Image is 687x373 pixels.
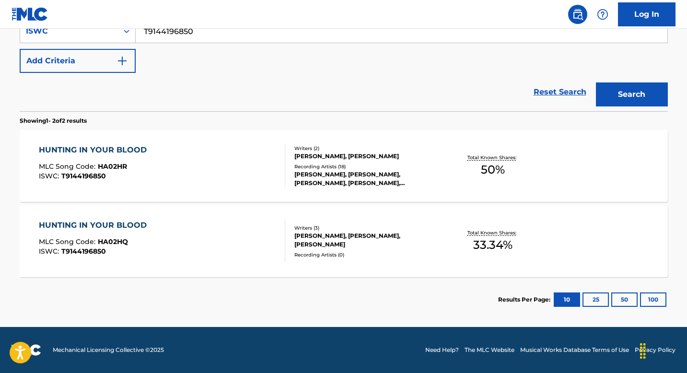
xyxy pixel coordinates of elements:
[61,172,106,180] span: T9144196850
[20,205,668,277] a: HUNTING IN YOUR BLOODMLC Song Code:HA02HQISWC:T9144196850Writers (3)[PERSON_NAME], [PERSON_NAME],...
[20,19,668,111] form: Search Form
[39,237,98,246] span: MLC Song Code :
[39,144,151,156] div: HUNTING IN YOUR BLOOD
[98,237,128,246] span: HA02HQ
[116,55,128,67] img: 9d2ae6d4665cec9f34b9.svg
[498,295,553,304] p: Results Per Page:
[12,344,41,356] img: logo
[61,247,106,256] span: T9144196850
[467,154,519,161] p: Total Known Shares:
[467,229,519,236] p: Total Known Shares:
[294,232,439,249] div: [PERSON_NAME], [PERSON_NAME], [PERSON_NAME]
[520,346,629,354] a: Musical Works Database Terms of Use
[294,251,439,258] div: Recording Artists ( 0 )
[611,292,638,307] button: 50
[294,152,439,161] div: [PERSON_NAME], [PERSON_NAME]
[596,82,668,106] button: Search
[20,49,136,73] button: Add Criteria
[639,327,687,373] iframe: Chat Widget
[618,2,675,26] a: Log In
[425,346,459,354] a: Need Help?
[481,161,505,178] span: 50 %
[39,220,151,231] div: HUNTING IN YOUR BLOOD
[635,346,675,354] a: Privacy Policy
[568,5,587,24] a: Public Search
[294,224,439,232] div: Writers ( 3 )
[39,162,98,171] span: MLC Song Code :
[20,130,668,202] a: HUNTING IN YOUR BLOODMLC Song Code:HA02HRISWC:T9144196850Writers (2)[PERSON_NAME], [PERSON_NAME]R...
[26,25,112,37] div: ISWC
[465,346,514,354] a: The MLC Website
[597,9,608,20] img: help
[294,145,439,152] div: Writers ( 2 )
[582,292,609,307] button: 25
[529,82,591,103] a: Reset Search
[294,170,439,187] div: [PERSON_NAME], [PERSON_NAME], [PERSON_NAME], [PERSON_NAME], [PERSON_NAME]
[39,172,61,180] span: ISWC :
[39,247,61,256] span: ISWC :
[98,162,127,171] span: HA02HR
[12,7,48,21] img: MLC Logo
[640,292,666,307] button: 100
[294,163,439,170] div: Recording Artists ( 18 )
[20,117,87,125] p: Showing 1 - 2 of 2 results
[554,292,580,307] button: 10
[593,5,612,24] div: Help
[53,346,164,354] span: Mechanical Licensing Collective © 2025
[572,9,583,20] img: search
[473,236,512,254] span: 33.34 %
[635,337,651,365] div: Drag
